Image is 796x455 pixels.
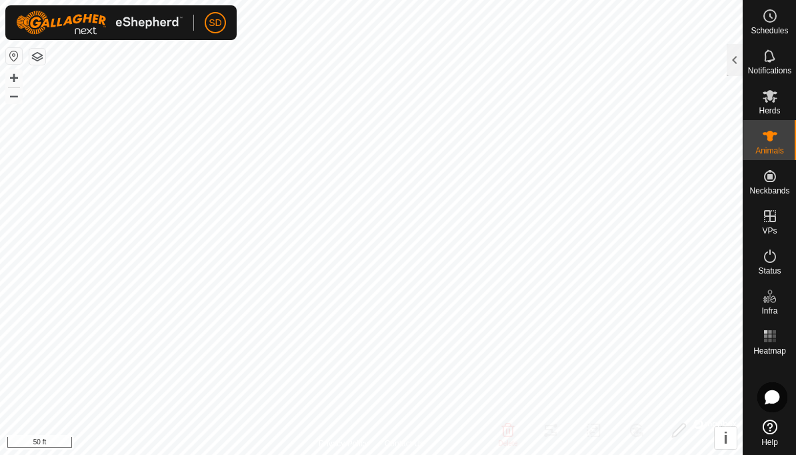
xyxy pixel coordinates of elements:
a: Contact Us [385,438,424,450]
button: i [715,427,737,449]
a: Privacy Policy [319,438,369,450]
span: Infra [761,307,777,315]
span: Help [761,438,778,446]
span: VPs [762,227,777,235]
span: Heatmap [753,347,786,355]
button: Reset Map [6,48,22,64]
span: Notifications [748,67,791,75]
span: SD [209,16,221,30]
img: Gallagher Logo [16,11,183,35]
a: Help [743,414,796,452]
span: Schedules [751,27,788,35]
span: i [723,429,728,447]
button: Map Layers [29,49,45,65]
span: Neckbands [749,187,789,195]
span: Herds [759,107,780,115]
span: Animals [755,147,784,155]
button: – [6,87,22,103]
span: Status [758,267,781,275]
button: + [6,70,22,86]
